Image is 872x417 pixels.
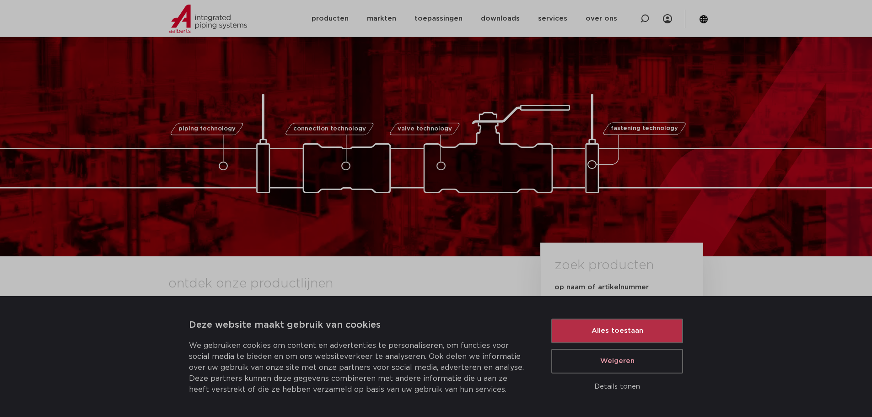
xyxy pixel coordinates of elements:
span: connection technology [293,126,366,132]
button: Alles toestaan [551,319,683,343]
button: Weigeren [551,349,683,374]
h3: ontdek onze productlijnen [168,275,510,293]
p: We gebruiken cookies om content en advertenties te personaliseren, om functies voor social media ... [189,340,529,395]
span: valve technology [397,126,452,132]
button: Details tonen [551,379,683,395]
span: piping technology [178,126,235,132]
label: op naam of artikelnummer [554,283,649,292]
p: Deze website maakt gebruik van cookies [189,318,529,333]
h3: zoek producten [554,256,654,275]
span: fastening technology [611,126,678,132]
